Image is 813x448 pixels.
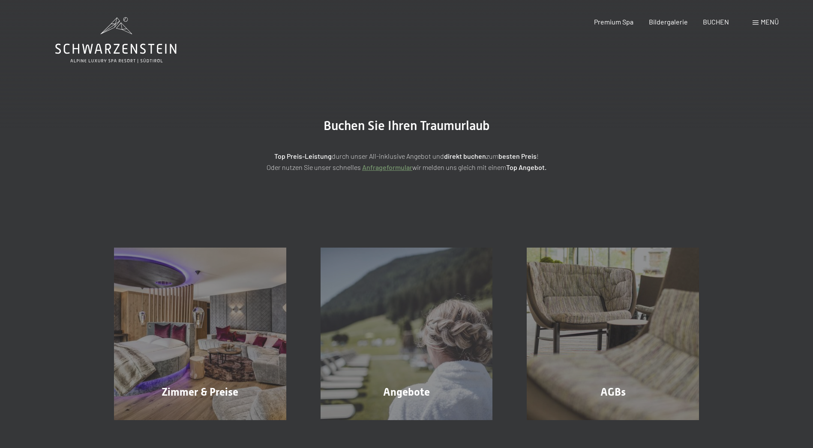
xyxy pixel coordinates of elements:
[600,386,626,398] span: AGBs
[324,118,490,133] span: Buchen Sie Ihren Traumurlaub
[594,18,633,26] a: Premium Spa
[649,18,688,26] a: Bildergalerie
[506,163,546,171] strong: Top Angebot.
[97,248,303,420] a: Buchung Zimmer & Preise
[303,248,510,420] a: Buchung Angebote
[383,386,430,398] span: Angebote
[162,386,238,398] span: Zimmer & Preise
[498,152,537,160] strong: besten Preis
[703,18,729,26] a: BUCHEN
[510,248,716,420] a: Buchung AGBs
[274,152,332,160] strong: Top Preis-Leistung
[192,151,621,173] p: durch unser All-inklusive Angebot und zum ! Oder nutzen Sie unser schnelles wir melden uns gleich...
[362,163,412,171] a: Anfrageformular
[444,152,486,160] strong: direkt buchen
[761,18,779,26] span: Menü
